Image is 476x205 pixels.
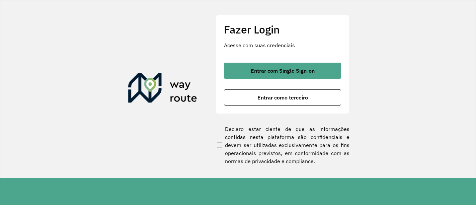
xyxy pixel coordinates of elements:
span: Entrar com Single Sign-on [251,68,315,73]
img: Roteirizador AmbevTech [128,73,197,105]
span: Entrar como terceiro [257,95,308,100]
label: Declaro estar ciente de que as informações contidas nesta plataforma são confidenciais e devem se... [216,125,349,165]
p: Acesse com suas credenciais [224,41,341,49]
button: button [224,63,341,79]
button: button [224,89,341,106]
h2: Fazer Login [224,23,341,36]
